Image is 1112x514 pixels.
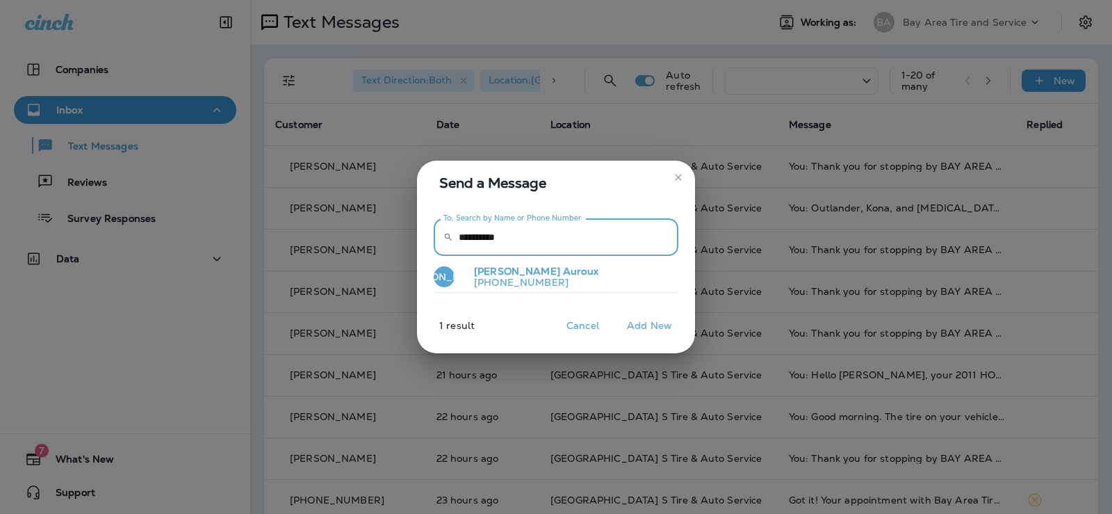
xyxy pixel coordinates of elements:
[474,265,560,278] span: [PERSON_NAME]
[557,315,609,337] button: Cancel
[411,320,475,342] p: 1 result
[434,266,455,287] div: [PERSON_NAME]
[563,265,598,278] span: Auroux
[667,166,689,188] button: close
[434,262,678,294] button: [PERSON_NAME][PERSON_NAME] Auroux[PHONE_NUMBER]
[443,213,582,223] label: To: Search by Name or Phone Number
[620,315,679,337] button: Add New
[439,172,678,194] span: Send a Message
[463,277,598,288] p: [PHONE_NUMBER]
